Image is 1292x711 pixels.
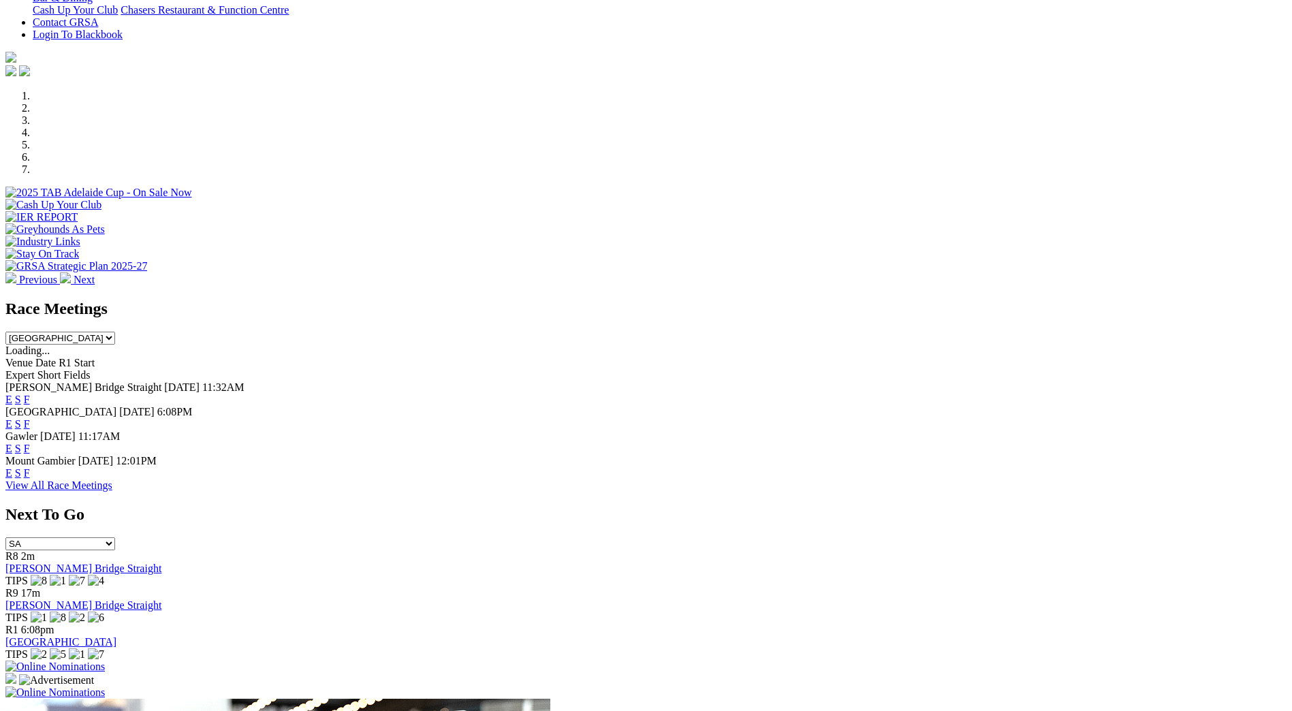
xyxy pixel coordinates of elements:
span: [DATE] [78,455,114,467]
img: Greyhounds As Pets [5,223,105,236]
span: 6:08PM [157,406,193,417]
span: [DATE] [40,430,76,442]
img: 15187_Greyhounds_GreysPlayCentral_Resize_SA_WebsiteBanner_300x115_2025.jpg [5,673,16,684]
a: [PERSON_NAME] Bridge Straight [5,563,161,574]
img: 2 [69,612,85,624]
img: Advertisement [19,674,94,686]
img: Industry Links [5,236,80,248]
a: F [24,394,30,405]
a: Chasers Restaurant & Function Centre [121,4,289,16]
a: E [5,467,12,479]
img: 7 [88,648,104,661]
a: Next [60,274,95,285]
h2: Next To Go [5,505,1287,524]
a: E [5,443,12,454]
span: TIPS [5,575,28,586]
span: Date [35,357,56,368]
img: facebook.svg [5,65,16,76]
img: IER REPORT [5,211,78,223]
a: [GEOGRAPHIC_DATA] [5,636,116,648]
a: [PERSON_NAME] Bridge Straight [5,599,161,611]
img: 7 [69,575,85,587]
span: [DATE] [164,381,200,393]
img: Cash Up Your Club [5,199,101,211]
img: logo-grsa-white.png [5,52,16,63]
span: R9 [5,587,18,599]
img: Online Nominations [5,686,105,699]
img: twitter.svg [19,65,30,76]
span: 6:08pm [21,624,54,635]
h2: Race Meetings [5,300,1287,318]
span: Short [37,369,61,381]
a: Previous [5,274,60,285]
img: 2 [31,648,47,661]
a: View All Race Meetings [5,479,112,491]
a: F [24,443,30,454]
img: 8 [31,575,47,587]
span: R8 [5,550,18,562]
span: 12:01PM [116,455,157,467]
img: Online Nominations [5,661,105,673]
a: Cash Up Your Club [33,4,118,16]
a: E [5,394,12,405]
img: GRSA Strategic Plan 2025-27 [5,260,147,272]
span: Venue [5,357,33,368]
span: 17m [21,587,40,599]
a: F [24,467,30,479]
a: Contact GRSA [33,16,98,28]
a: S [15,467,21,479]
span: Next [74,274,95,285]
span: [PERSON_NAME] Bridge Straight [5,381,161,393]
span: R1 Start [59,357,95,368]
div: Bar & Dining [33,4,1287,16]
span: TIPS [5,612,28,623]
span: R1 [5,624,18,635]
img: 5 [50,648,66,661]
a: Login To Blackbook [33,29,123,40]
img: 2025 TAB Adelaide Cup - On Sale Now [5,187,192,199]
span: Previous [19,274,57,285]
span: 11:17AM [78,430,121,442]
img: 1 [50,575,66,587]
span: Loading... [5,345,50,356]
a: E [5,418,12,430]
img: chevron-right-pager-white.svg [60,272,71,283]
img: 6 [88,612,104,624]
span: TIPS [5,648,28,660]
a: S [15,394,21,405]
span: Gawler [5,430,37,442]
span: [DATE] [119,406,155,417]
span: 2m [21,550,35,562]
img: 8 [50,612,66,624]
img: 4 [88,575,104,587]
img: 1 [31,612,47,624]
span: Mount Gambier [5,455,76,467]
span: 11:32AM [202,381,245,393]
span: Expert [5,369,35,381]
img: chevron-left-pager-white.svg [5,272,16,283]
span: Fields [63,369,90,381]
a: S [15,418,21,430]
a: F [24,418,30,430]
img: 1 [69,648,85,661]
span: [GEOGRAPHIC_DATA] [5,406,116,417]
a: S [15,443,21,454]
img: Stay On Track [5,248,79,260]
